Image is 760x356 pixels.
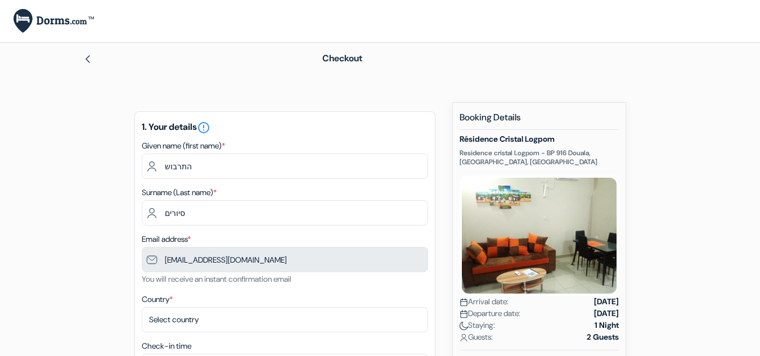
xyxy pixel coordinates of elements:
[83,55,92,64] img: left_arrow.svg
[142,154,428,179] input: Enter first name
[142,294,173,305] label: Country
[460,334,468,342] img: user_icon.svg
[460,331,493,343] span: Guests:
[587,331,619,343] strong: 2 Guests
[142,233,191,245] label: Email address
[142,187,217,199] label: Surname (Last name)
[142,340,191,352] label: Check-in time
[142,247,428,272] input: Enter email address
[322,52,362,64] span: Checkout
[595,319,619,331] strong: 1 Night
[460,308,520,319] span: Departure date:
[460,319,495,331] span: Staying:
[460,148,619,166] p: Residence cristal Logpom - BP 916 Douala, [GEOGRAPHIC_DATA], [GEOGRAPHIC_DATA]
[460,298,468,307] img: calendar.svg
[460,112,619,130] h5: Booking Details
[594,308,619,319] strong: [DATE]
[142,274,291,284] small: You will receive an instant confirmation email
[142,140,225,152] label: Given name (first name)
[460,322,468,330] img: moon.svg
[460,134,619,144] h5: Résidence Cristal Logpom
[197,121,210,134] i: error_outline
[460,296,509,308] span: Arrival date:
[142,121,428,134] h5: 1. Your details
[460,310,468,318] img: calendar.svg
[594,296,619,308] strong: [DATE]
[14,9,94,33] img: Dorms.com
[142,200,428,226] input: Enter last name
[197,121,210,133] a: error_outline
